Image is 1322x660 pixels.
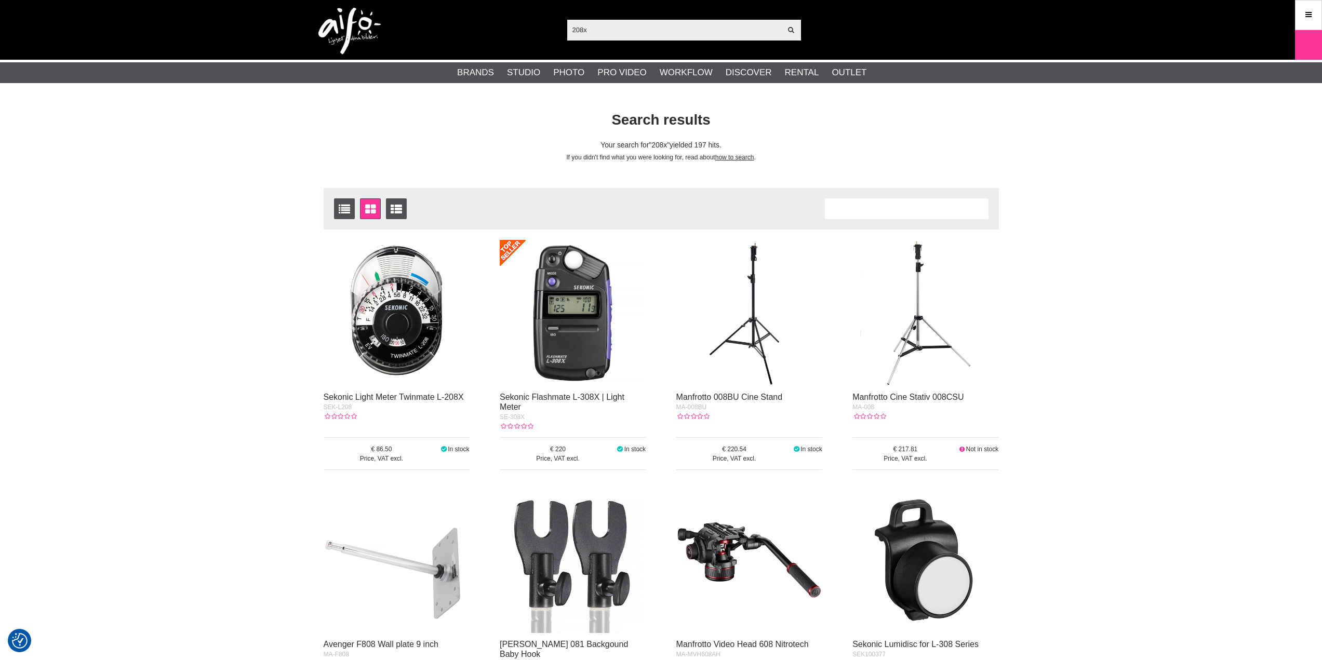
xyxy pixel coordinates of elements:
span: In stock [448,446,469,453]
div: Customer rating: 0 [676,412,710,421]
img: Sekonic Light Meter Twinmate L-208X [324,240,470,386]
h1: Search results [316,110,1007,130]
span: Price, VAT excl. [676,454,793,463]
span: SE-308X [500,413,525,421]
span: SEK-L208 [324,403,352,411]
span: Not in stock [966,446,998,453]
a: Sekonic Flashmate L-308X | Light Meter [500,393,624,411]
a: Window [360,198,381,219]
span: MA-008 [852,403,874,411]
img: Sekonic Lumidisc for L-308 Series [852,487,998,633]
a: Avenger F808 Wall plate 9 inch [324,640,438,649]
img: Manfrotto 008BU Cine Stand [676,240,822,386]
a: Rental [785,66,819,79]
a: Discover [726,66,772,79]
a: List [334,198,355,219]
span: 208x [649,141,670,149]
a: [PERSON_NAME] 081 Backgound Baby Hook [500,640,628,658]
img: Manfrotto Cine Stativ 008CSU [852,240,998,386]
a: Sekonic Light Meter Twinmate L-208X [324,393,464,401]
img: Revisit consent button [12,633,28,649]
span: SEK100377 [852,651,886,658]
span: MA-F808 [324,651,349,658]
a: Photo [553,66,584,79]
a: Workflow [660,66,713,79]
i: Not in stock [958,446,966,453]
i: In stock [439,446,448,453]
span: If you didn't find what you were looking for, read about [566,154,715,161]
span: MA-008BU [676,403,707,411]
i: In stock [616,446,624,453]
div: Customer rating: 0 [500,422,533,431]
a: Sekonic Lumidisc for L-308 Series [852,640,979,649]
span: 86.50 [324,445,440,454]
span: 220.54 [676,445,793,454]
a: Studio [507,66,540,79]
input: Search products ... [567,22,782,37]
span: Your search for yielded 197 hits. [600,141,722,149]
img: logo.png [318,8,381,55]
a: Manfrotto Cine Stativ 008CSU [852,393,964,401]
span: Price, VAT excl. [500,454,616,463]
img: Manfrotto 081 Backgound Baby Hook [500,487,646,633]
span: Price, VAT excl. [852,454,958,463]
span: 217.81 [852,445,958,454]
a: Brands [457,66,494,79]
span: In stock [800,446,822,453]
img: Manfrotto Video Head 608 Nitrotech [676,487,822,633]
a: Outlet [832,66,866,79]
a: Manfrotto Video Head 608 Nitrotech [676,640,809,649]
img: Avenger F808 Wall plate 9 inch [324,487,470,633]
span: Price, VAT excl. [324,454,440,463]
div: Customer rating: 0 [852,412,886,421]
span: 220 [500,445,616,454]
a: how to search [715,154,754,161]
button: Consent Preferences [12,631,28,650]
img: Sekonic Flashmate L-308X | Light Meter [500,240,646,386]
div: Customer rating: 0 [324,412,357,421]
a: Extended list [386,198,407,219]
span: . [754,154,755,161]
span: In stock [624,446,646,453]
span: MA-MVH608AH [676,651,720,658]
i: In stock [793,446,801,453]
a: Manfrotto 008BU Cine Stand [676,393,783,401]
a: Pro Video [597,66,646,79]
